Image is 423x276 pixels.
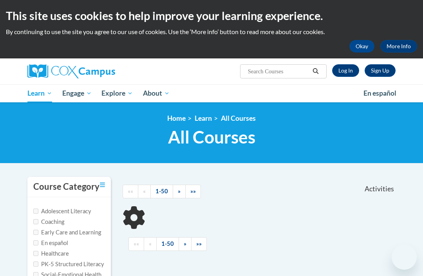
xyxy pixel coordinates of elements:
[33,260,104,269] label: PK-5 Structured Literacy
[33,240,38,245] input: Checkbox for Options
[33,261,38,267] input: Checkbox for Options
[33,218,64,226] label: Coaching
[143,89,170,98] span: About
[310,67,322,76] button: Search
[33,230,38,235] input: Checkbox for Options
[195,114,212,122] a: Learn
[365,185,394,193] span: Activities
[144,237,157,251] a: Previous
[156,237,179,251] a: 1-50
[100,181,105,189] a: Toggle collapse
[101,89,133,98] span: Explore
[365,64,396,77] a: Register
[6,27,417,36] p: By continuing to use the site you agree to our use of cookies. Use the ‘More info’ button to read...
[392,245,417,270] iframe: Button to launch messaging window
[358,85,401,102] a: En español
[6,8,417,24] h2: This site uses cookies to help improve your learning experience.
[143,188,146,194] span: «
[184,240,186,247] span: »
[191,237,207,251] a: End
[363,89,396,97] span: En español
[332,64,359,77] a: Log In
[190,188,196,194] span: »»
[221,114,256,122] a: All Courses
[179,237,192,251] a: Next
[33,249,69,258] label: Healthcare
[33,181,99,193] h3: Course Category
[138,185,151,198] a: Previous
[349,40,374,53] button: Okay
[62,89,92,98] span: Engage
[27,89,52,98] span: Learn
[149,240,152,247] span: «
[27,64,115,78] img: Cox Campus
[33,207,91,216] label: Adolescent Literacy
[22,84,57,102] a: Learn
[167,114,186,122] a: Home
[168,127,255,147] span: All Courses
[123,185,138,198] a: Begining
[128,188,133,194] span: ««
[247,67,310,76] input: Search Courses
[27,64,142,78] a: Cox Campus
[33,228,101,237] label: Early Care and Learning
[33,239,68,247] label: En español
[128,237,144,251] a: Begining
[57,84,97,102] a: Engage
[134,240,139,247] span: ««
[185,185,201,198] a: End
[178,188,181,194] span: »
[33,251,38,256] input: Checkbox for Options
[150,185,173,198] a: 1-50
[96,84,138,102] a: Explore
[22,84,401,102] div: Main menu
[138,84,175,102] a: About
[33,219,38,224] input: Checkbox for Options
[33,209,38,214] input: Checkbox for Options
[173,185,186,198] a: Next
[380,40,417,53] a: More Info
[196,240,202,247] span: »»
